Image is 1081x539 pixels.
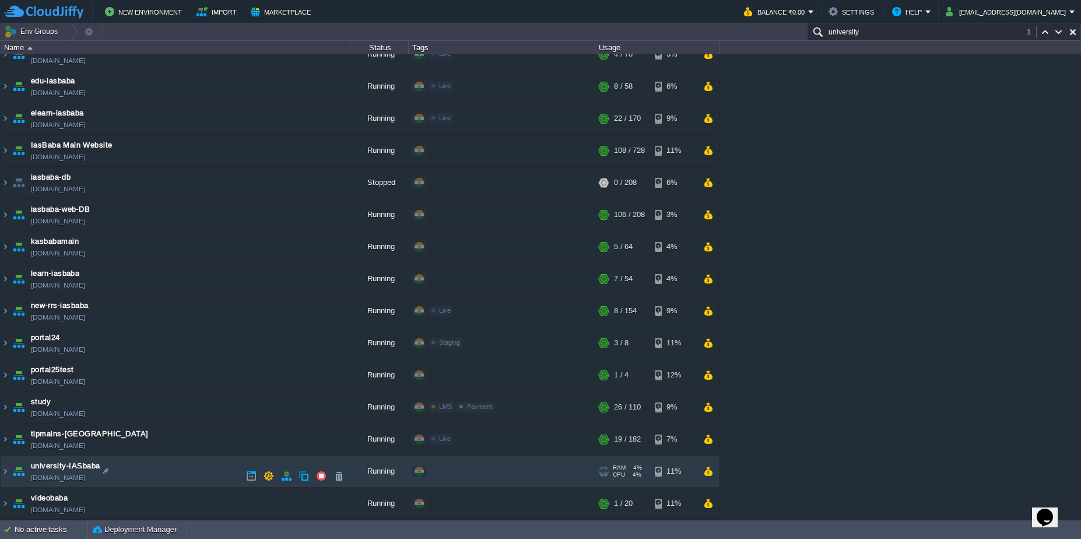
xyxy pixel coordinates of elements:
[655,199,693,230] div: 3%
[350,359,409,391] div: Running
[10,327,27,359] img: AMDAwAAAACH5BAEAAAAALAAAAAABAAEAAAICRAEAOw==
[614,38,633,70] div: 4 / 70
[1,327,10,359] img: AMDAwAAAACH5BAEAAAAALAAAAAABAAEAAAICRAEAOw==
[614,103,641,134] div: 22 / 170
[614,231,633,262] div: 5 / 64
[4,23,62,40] button: Env Groups
[31,492,68,504] a: videobaba
[655,38,693,70] div: 3%
[439,403,452,410] span: LMS
[614,199,645,230] div: 106 / 208
[4,5,83,19] img: CloudJiffy
[196,5,240,19] button: Import
[1,456,10,487] img: AMDAwAAAACH5BAEAAAAALAAAAAABAAEAAAICRAEAOw==
[31,428,149,440] span: tlpmains-[GEOGRAPHIC_DATA]
[614,295,637,327] div: 8 / 154
[351,41,408,54] div: Status
[439,435,451,442] span: Live
[350,423,409,455] div: Running
[31,268,79,279] a: learn-iasbaba
[31,204,90,215] a: iasbaba-web-DB
[439,339,460,346] span: Staging
[31,396,51,408] a: study
[350,135,409,166] div: Running
[31,408,85,419] a: [DOMAIN_NAME]
[1032,492,1069,527] iframe: chat widget
[31,55,85,66] a: [DOMAIN_NAME]
[31,300,89,311] span: new-rrs-iasbaba
[655,295,693,327] div: 9%
[10,231,27,262] img: AMDAwAAAACH5BAEAAAAALAAAAAABAAEAAAICRAEAOw==
[1027,26,1037,38] div: 1
[31,151,85,163] a: [DOMAIN_NAME]
[614,423,641,455] div: 19 / 182
[467,403,492,410] span: Payment
[10,38,27,70] img: AMDAwAAAACH5BAEAAAAALAAAAAABAAEAAAICRAEAOw==
[31,75,75,87] a: edu-iasbaba
[31,171,71,183] span: iasbaba-db
[1,231,10,262] img: AMDAwAAAACH5BAEAAAAALAAAAAABAAEAAAICRAEAOw==
[1,359,10,391] img: AMDAwAAAACH5BAEAAAAALAAAAAABAAEAAAICRAEAOw==
[27,47,33,50] img: AMDAwAAAACH5BAEAAAAALAAAAAABAAEAAAICRAEAOw==
[350,488,409,519] div: Running
[655,71,693,102] div: 6%
[350,71,409,102] div: Running
[1,135,10,166] img: AMDAwAAAACH5BAEAAAAALAAAAAABAAEAAAICRAEAOw==
[614,359,629,391] div: 1 / 4
[655,359,693,391] div: 12%
[1,41,350,54] div: Name
[614,488,633,519] div: 1 / 20
[655,327,693,359] div: 11%
[409,41,595,54] div: Tags
[614,391,641,423] div: 26 / 110
[31,440,85,452] a: [DOMAIN_NAME]
[31,460,100,472] a: university-IASbaba
[655,231,693,262] div: 4%
[630,464,642,471] span: 4%
[655,488,693,519] div: 11%
[10,71,27,102] img: AMDAwAAAACH5BAEAAAAALAAAAAABAAEAAAICRAEAOw==
[31,311,85,323] a: [DOMAIN_NAME]
[614,167,637,198] div: 0 / 208
[614,71,633,102] div: 8 / 58
[350,391,409,423] div: Running
[655,263,693,295] div: 4%
[350,327,409,359] div: Running
[1,38,10,70] img: AMDAwAAAACH5BAEAAAAALAAAAAABAAEAAAICRAEAOw==
[655,423,693,455] div: 7%
[946,5,1069,19] button: [EMAIL_ADDRESS][DOMAIN_NAME]
[1,391,10,423] img: AMDAwAAAACH5BAEAAAAALAAAAAABAAEAAAICRAEAOw==
[10,135,27,166] img: AMDAwAAAACH5BAEAAAAALAAAAAABAAEAAAICRAEAOw==
[1,263,10,295] img: AMDAwAAAACH5BAEAAAAALAAAAAABAAEAAAICRAEAOw==
[10,199,27,230] img: AMDAwAAAACH5BAEAAAAALAAAAAABAAEAAAICRAEAOw==
[31,279,85,291] a: [DOMAIN_NAME]
[439,114,451,121] span: Live
[350,263,409,295] div: Running
[251,5,314,19] button: Marketplace
[31,139,113,151] span: IasBaba Main Website
[350,231,409,262] div: Running
[1,103,10,134] img: AMDAwAAAACH5BAEAAAAALAAAAAABAAEAAAICRAEAOw==
[1,488,10,519] img: AMDAwAAAACH5BAEAAAAALAAAAAABAAEAAAICRAEAOw==
[31,364,74,376] a: portal25test
[655,103,693,134] div: 9%
[655,167,693,198] div: 6%
[1,423,10,455] img: AMDAwAAAACH5BAEAAAAALAAAAAABAAEAAAICRAEAOw==
[655,391,693,423] div: 9%
[10,423,27,455] img: AMDAwAAAACH5BAEAAAAALAAAAAABAAEAAAICRAEAOw==
[31,107,84,119] span: elearn-iasbaba
[1,71,10,102] img: AMDAwAAAACH5BAEAAAAALAAAAAABAAEAAAICRAEAOw==
[10,391,27,423] img: AMDAwAAAACH5BAEAAAAALAAAAAABAAEAAAICRAEAOw==
[350,295,409,327] div: Running
[892,5,925,19] button: Help
[31,215,85,227] span: [DOMAIN_NAME]
[31,119,85,131] a: [DOMAIN_NAME]
[15,520,87,539] div: No active tasks
[10,295,27,327] img: AMDAwAAAACH5BAEAAAAALAAAAAABAAEAAAICRAEAOw==
[31,472,85,484] a: [DOMAIN_NAME]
